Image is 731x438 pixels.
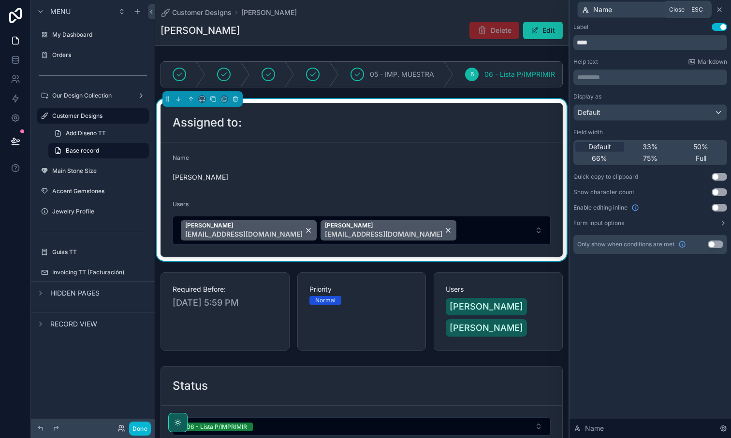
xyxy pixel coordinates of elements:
[698,58,727,66] span: Markdown
[593,5,612,14] span: Name
[52,268,147,276] label: Invoicing TT (Facturación)
[52,92,133,99] label: Our Design Collection
[185,222,303,229] span: [PERSON_NAME]
[321,220,456,240] button: Unselect 9
[173,200,189,208] span: Users
[573,219,727,227] button: Form input options
[577,240,674,248] span: Only show when conditions are met
[173,216,551,245] button: Select Button
[573,58,598,66] label: Help text
[52,187,147,195] label: Accent Gemstones
[573,204,628,212] span: Enable editing inline
[52,112,143,120] label: Customer Designs
[588,142,611,152] span: Default
[325,229,442,239] span: [EMAIL_ADDRESS][DOMAIN_NAME]
[573,128,603,136] label: Field width
[689,6,705,14] span: Esc
[173,172,262,182] span: [PERSON_NAME]
[52,248,147,256] label: Guias TT
[573,104,727,121] button: Default
[37,27,149,42] a: My Dashboard
[52,167,147,175] label: Main Stone Size
[37,184,149,199] a: Accent Gemstones
[696,154,706,163] span: Full
[573,173,638,181] div: Quick copy to clipboard
[577,1,688,18] button: Name
[129,422,151,436] button: Done
[592,154,607,163] span: 66%
[573,70,727,85] div: scrollable content
[573,188,634,196] div: Show character count
[66,147,99,155] span: Base record
[578,108,600,117] span: Default
[37,108,149,124] a: Customer Designs
[37,204,149,219] a: Jewelry Profile
[573,219,624,227] label: Form input options
[185,229,303,239] span: [EMAIL_ADDRESS][DOMAIN_NAME]
[37,163,149,179] a: Main Stone Size
[173,115,242,130] h2: Assigned to:
[173,154,189,161] span: Name
[52,208,147,215] label: Jewelry Profile
[643,154,658,163] span: 75%
[669,6,685,14] span: Close
[325,222,442,229] span: [PERSON_NAME]
[241,8,297,17] a: [PERSON_NAME]
[37,47,149,63] a: Orders
[37,265,149,280] a: Invoicing TT (Facturación)
[693,142,708,152] span: 50%
[37,88,149,103] a: Our Design Collection
[573,93,601,100] label: Display as
[50,288,100,298] span: Hidden pages
[48,126,149,141] a: Add Diseño TT
[573,23,588,31] div: Label
[37,244,149,260] a: Guias TT
[50,7,71,16] span: Menu
[50,319,97,329] span: Record view
[52,31,147,39] label: My Dashboard
[161,8,232,17] a: Customer Designs
[48,143,149,158] a: Base record
[66,129,106,137] span: Add Diseño TT
[172,8,232,17] span: Customer Designs
[643,142,658,152] span: 33%
[181,220,317,240] button: Unselect 21
[161,24,240,37] h1: [PERSON_NAME]
[523,22,563,39] button: Edit
[688,58,727,66] a: Markdown
[585,424,604,433] span: Name
[52,51,147,59] label: Orders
